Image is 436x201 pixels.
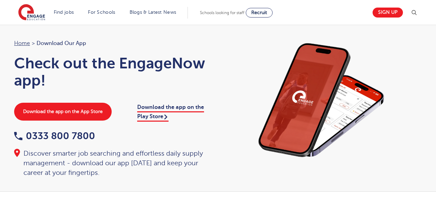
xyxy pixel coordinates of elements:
a: Sign up [373,8,403,18]
a: 0333 800 7800 [14,131,95,141]
a: Blogs & Latest News [130,10,176,15]
span: Schools looking for staff [200,10,244,15]
span: > [32,40,35,46]
span: Download our app [37,39,86,48]
a: For Schools [88,10,115,15]
span: Recruit [251,10,267,15]
div: Discover smarter job searching and effortless daily supply management - download our app [DATE] a... [14,149,211,178]
img: Engage Education [18,4,45,21]
nav: breadcrumb [14,39,211,48]
a: Recruit [246,8,273,18]
a: Download the app on the Play Store [137,104,204,121]
h1: Check out the EngageNow app! [14,55,211,89]
a: Find jobs [54,10,74,15]
a: Download the app on the App Store [14,103,112,121]
a: Home [14,40,30,46]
